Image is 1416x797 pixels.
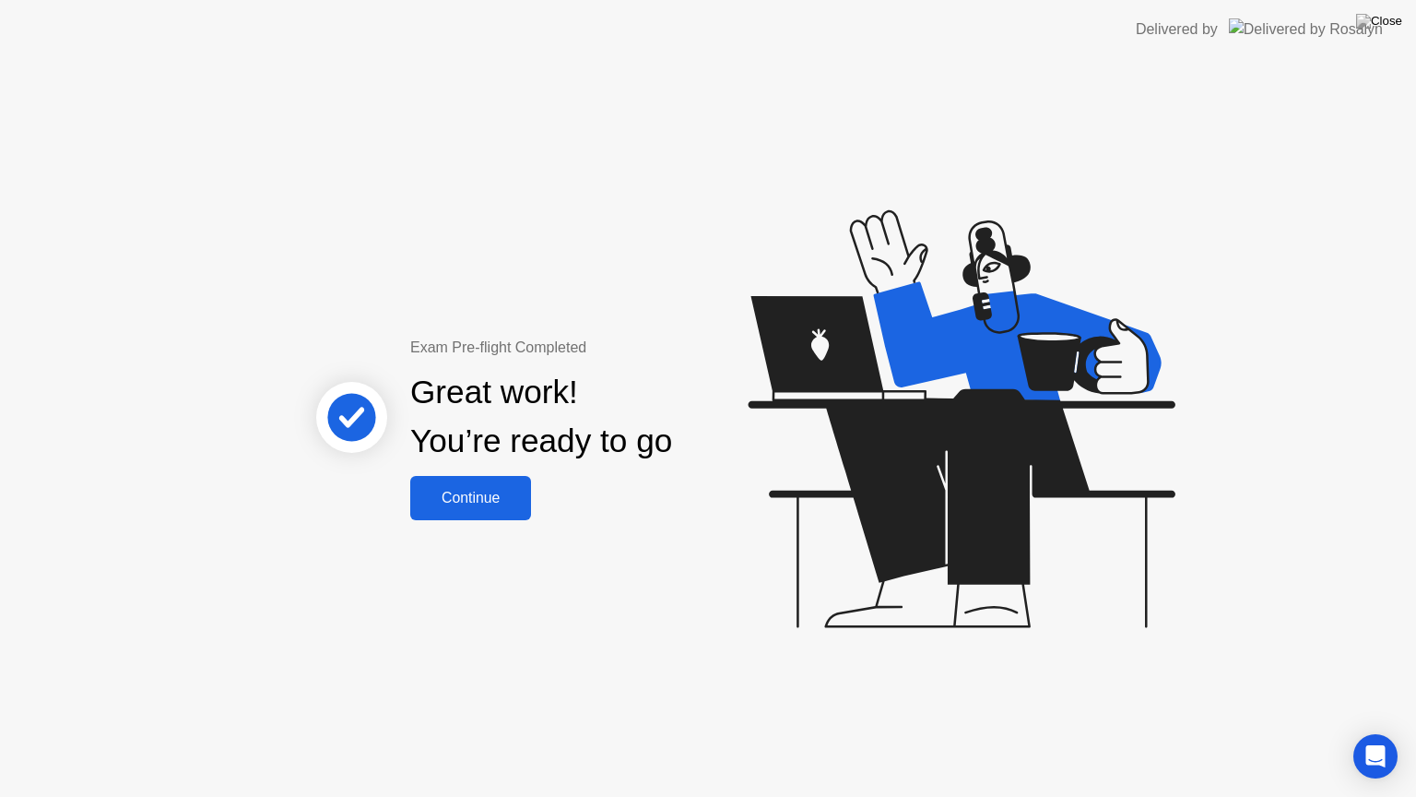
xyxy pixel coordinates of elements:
[1353,734,1398,779] div: Open Intercom Messenger
[1229,18,1383,40] img: Delivered by Rosalyn
[1136,18,1218,41] div: Delivered by
[410,337,791,359] div: Exam Pre-flight Completed
[1356,14,1402,29] img: Close
[410,476,531,520] button: Continue
[416,490,525,506] div: Continue
[410,368,672,466] div: Great work! You’re ready to go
